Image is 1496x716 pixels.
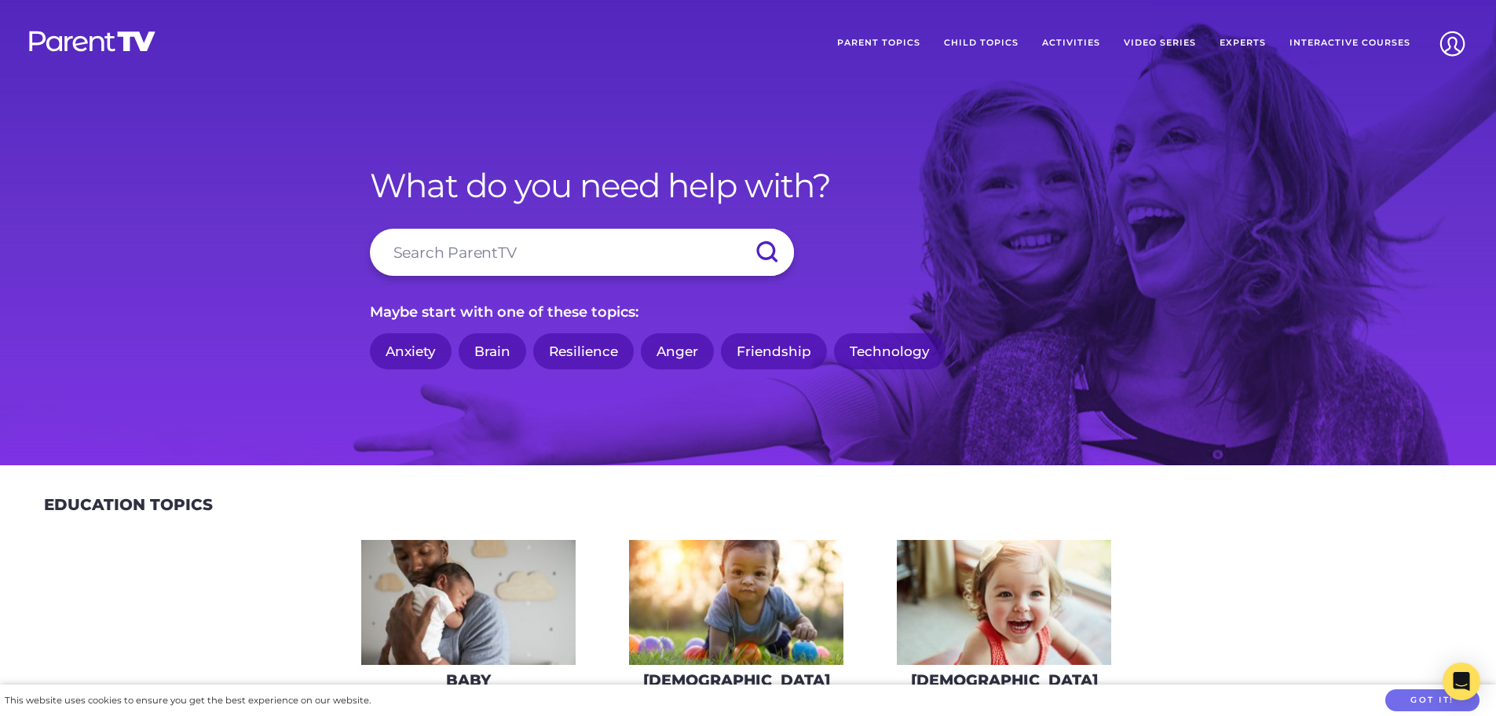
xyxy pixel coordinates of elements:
[1030,24,1112,63] a: Activities
[370,299,1127,325] p: Maybe start with one of these topics:
[533,333,634,370] a: Resilience
[825,24,932,63] a: Parent Topics
[721,333,827,370] a: Friendship
[1432,24,1472,64] img: Account
[628,539,844,700] a: [DEMOGRAPHIC_DATA]
[1385,689,1480,712] button: Got it!
[897,540,1111,665] img: iStock-678589610_super-275x160.jpg
[446,671,491,689] h3: Baby
[643,671,830,689] h3: [DEMOGRAPHIC_DATA]
[370,333,452,370] a: Anxiety
[1443,663,1480,700] div: Open Intercom Messenger
[360,539,576,700] a: Baby
[361,540,576,665] img: AdobeStock_144860523-275x160.jpeg
[896,539,1112,700] a: [DEMOGRAPHIC_DATA]
[370,229,794,276] input: Search ParentTV
[459,333,526,370] a: Brain
[629,540,843,665] img: iStock-620709410-275x160.jpg
[911,671,1098,689] h3: [DEMOGRAPHIC_DATA]
[932,24,1030,63] a: Child Topics
[27,30,157,53] img: parenttv-logo-white.4c85aaf.svg
[1112,24,1208,63] a: Video Series
[739,229,794,276] input: Submit
[370,166,1127,205] h1: What do you need help with?
[1278,24,1422,63] a: Interactive Courses
[641,333,714,370] a: Anger
[834,333,946,370] a: Technology
[5,692,371,709] div: This website uses cookies to ensure you get the best experience on our website.
[44,495,213,514] h2: Education Topics
[1208,24,1278,63] a: Experts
